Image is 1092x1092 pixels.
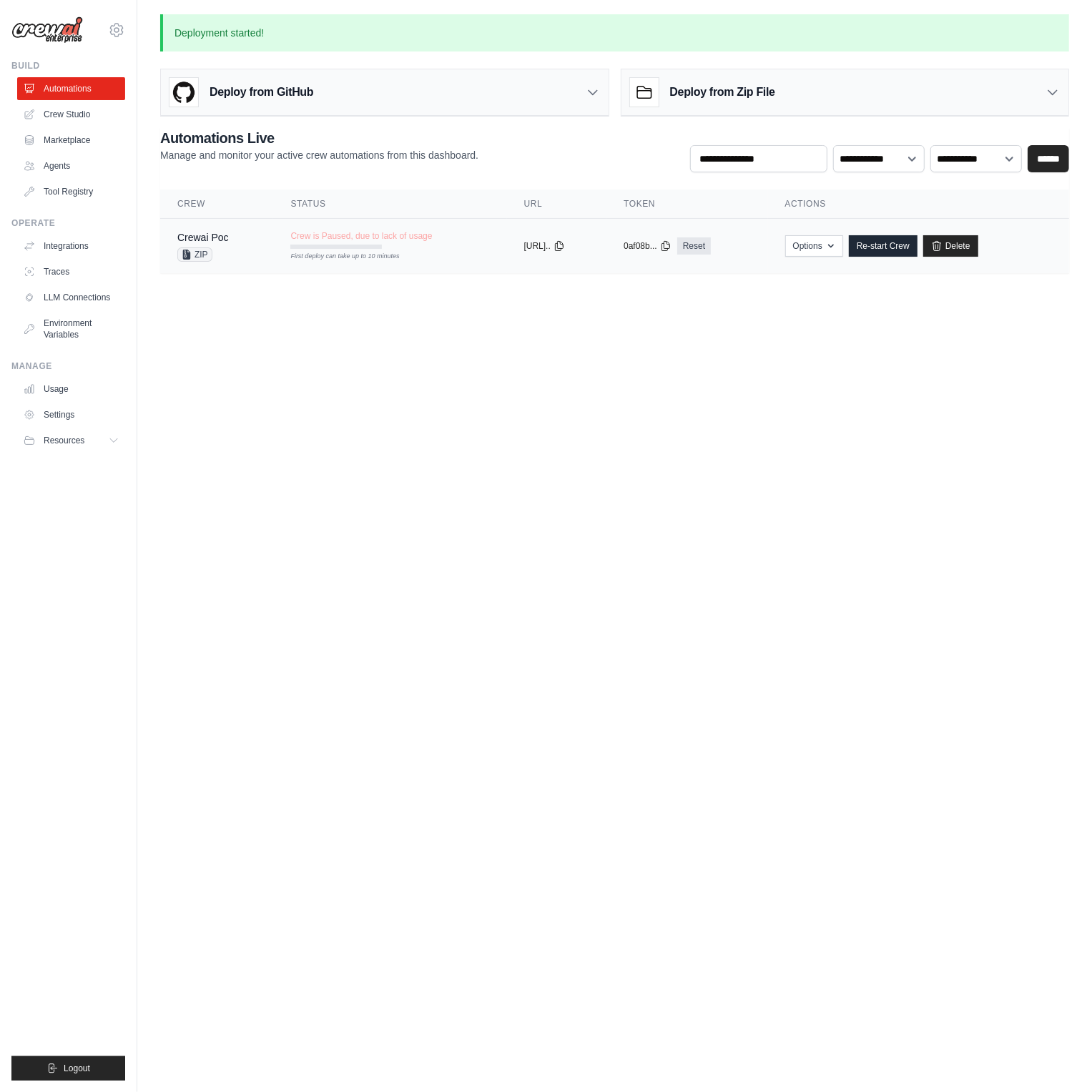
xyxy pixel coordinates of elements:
[177,247,212,262] span: ZIP
[606,190,767,219] th: Token
[11,217,125,229] div: Operate
[273,190,506,219] th: Status
[210,84,313,101] h3: Deploy from GitHub
[11,360,125,372] div: Manage
[290,252,382,262] div: First deploy can take up to 10 minutes
[17,235,125,257] a: Integrations
[177,232,229,243] a: Crewai Poc
[11,16,83,44] img: Logo
[64,1063,90,1074] span: Logout
[670,84,775,101] h3: Deploy from Zip File
[17,77,125,100] a: Automations
[11,60,125,72] div: Build
[11,1056,125,1081] button: Logout
[923,235,978,257] a: Delete
[17,378,125,400] a: Usage
[17,286,125,309] a: LLM Connections
[17,260,125,283] a: Traces
[849,235,918,257] a: Re-start Crew
[17,103,125,126] a: Crew Studio
[169,78,198,107] img: GitHub Logo
[17,180,125,203] a: Tool Registry
[160,128,478,148] h2: Automations Live
[44,435,84,446] span: Resources
[785,235,843,257] button: Options
[17,403,125,426] a: Settings
[160,190,273,219] th: Crew
[160,14,1069,51] p: Deployment started!
[677,237,711,255] a: Reset
[17,129,125,152] a: Marketplace
[17,429,125,452] button: Resources
[507,190,607,219] th: URL
[768,190,1069,219] th: Actions
[624,240,672,252] button: 0af08b...
[17,312,125,346] a: Environment Variables
[160,148,478,162] p: Manage and monitor your active crew automations from this dashboard.
[17,154,125,177] a: Agents
[290,230,432,242] span: Crew is Paused, due to lack of usage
